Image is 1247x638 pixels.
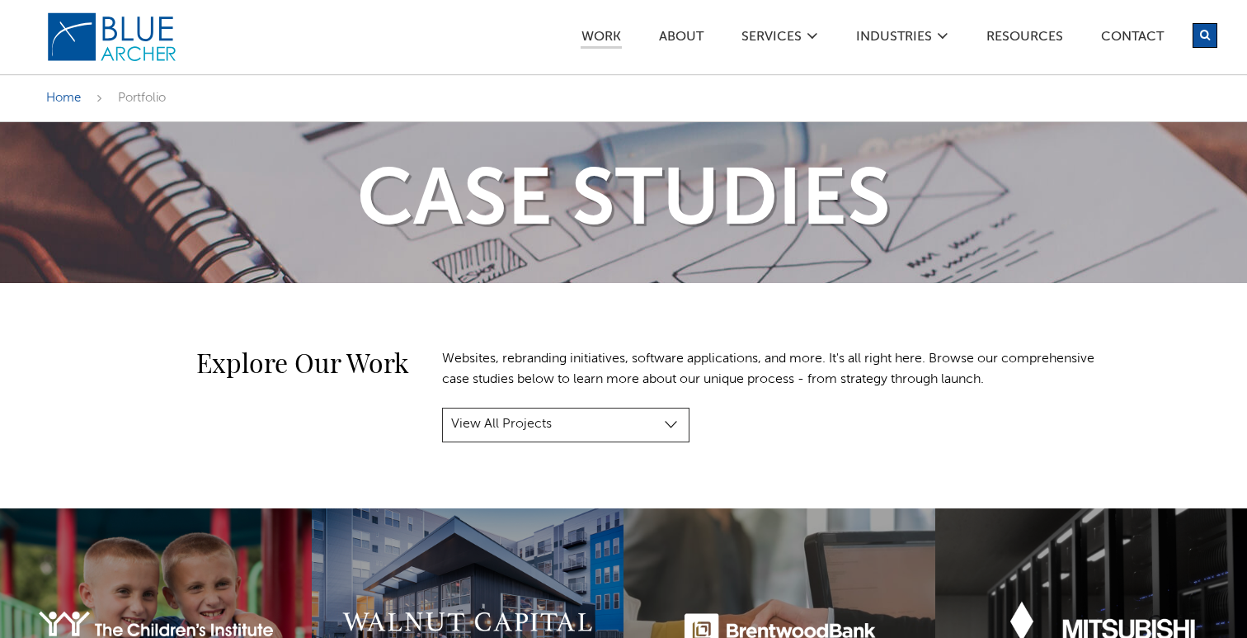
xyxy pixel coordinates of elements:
p: Websites, rebranding initiatives, software applications, and more. It's all right here. Browse ou... [442,349,1102,391]
h2: Explore Our Work [46,349,409,376]
a: ABOUT [658,31,704,48]
a: SERVICES [741,31,802,48]
img: Blue Archer Logo [46,12,178,63]
h1: Case Studies [30,163,1217,242]
a: Work [581,31,622,49]
a: Industries [855,31,933,48]
span: Portfolio [118,92,166,104]
a: Resources [986,31,1064,48]
a: Contact [1100,31,1165,48]
a: Home [46,92,81,104]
